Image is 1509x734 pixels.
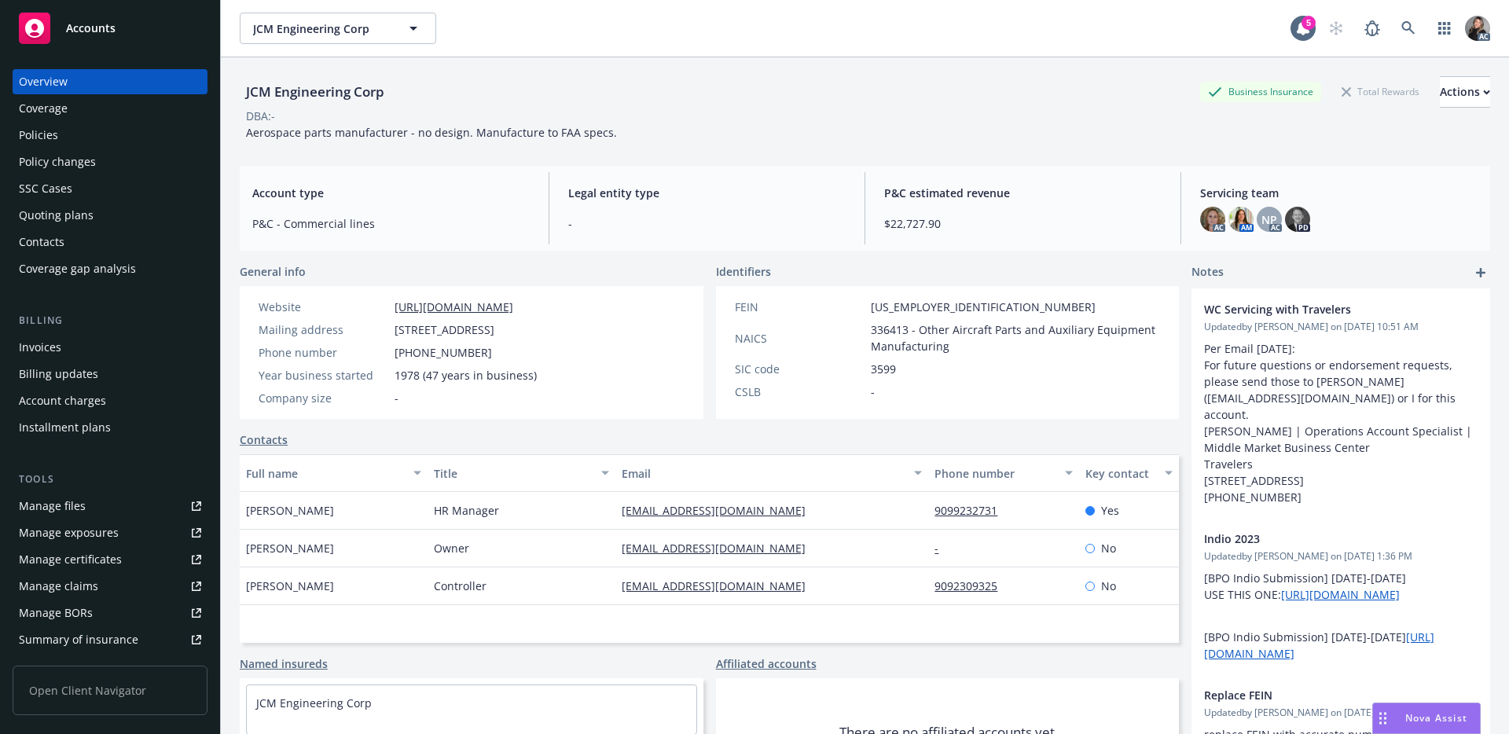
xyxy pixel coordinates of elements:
[1372,703,1481,734] button: Nova Assist
[1437,530,1456,549] a: edit
[1320,13,1352,44] a: Start snowing
[871,299,1096,315] span: [US_EMPLOYER_IDENTIFICATION_NUMBER]
[13,229,207,255] a: Contacts
[871,361,896,377] span: 3599
[934,541,951,556] a: -
[19,203,94,228] div: Quoting plans
[259,344,388,361] div: Phone number
[1261,211,1277,228] span: NP
[13,520,207,545] a: Manage exposures
[1228,207,1254,232] img: photo
[13,415,207,440] a: Installment plans
[66,22,116,35] span: Accounts
[1200,185,1478,201] span: Servicing team
[1204,530,1437,547] span: Indio 2023
[1204,706,1478,720] span: Updated by [PERSON_NAME] on [DATE] 1:09 PM
[1191,518,1490,674] div: Indio 2023Updatedby [PERSON_NAME] on [DATE] 1:36 PM[BPO Indio Submission] [DATE]-[DATE] USE THIS ...
[1101,502,1119,519] span: Yes
[1204,687,1437,703] span: Replace FEIN
[884,185,1162,201] span: P&C estimated revenue
[19,361,98,387] div: Billing updates
[1200,207,1225,232] img: photo
[13,256,207,281] a: Coverage gap analysis
[13,69,207,94] a: Overview
[735,330,865,347] div: NAICS
[1334,82,1427,101] div: Total Rewards
[13,149,207,174] a: Policy changes
[13,627,207,652] a: Summary of insurance
[13,361,207,387] a: Billing updates
[13,335,207,360] a: Invoices
[256,695,372,710] a: JCM Engineering Corp
[1357,13,1388,44] a: Report a Bug
[428,454,615,492] button: Title
[1191,263,1224,282] span: Notes
[735,384,865,400] div: CSLB
[1204,629,1478,662] p: [BPO Indio Submission] [DATE]-[DATE]
[1429,13,1460,44] a: Switch app
[19,176,72,201] div: SSC Cases
[19,229,64,255] div: Contacts
[735,361,865,377] div: SIC code
[1101,578,1116,594] span: No
[1471,263,1490,282] a: add
[934,465,1055,482] div: Phone number
[19,574,98,599] div: Manage claims
[246,540,334,556] span: [PERSON_NAME]
[434,465,592,482] div: Title
[13,494,207,519] a: Manage files
[928,454,1078,492] button: Phone number
[1459,687,1478,706] a: remove
[1440,76,1490,108] button: Actions
[19,96,68,121] div: Coverage
[1101,540,1116,556] span: No
[13,472,207,487] div: Tools
[253,20,389,37] span: JCM Engineering Corp
[1085,465,1155,482] div: Key contact
[246,125,617,140] span: Aerospace parts manufacturer - no design. Manufacture to FAA specs.
[1437,687,1456,706] a: edit
[13,574,207,599] a: Manage claims
[1459,530,1478,549] a: remove
[259,367,388,384] div: Year business started
[19,69,68,94] div: Overview
[1465,16,1490,41] img: photo
[568,185,846,201] span: Legal entity type
[19,415,111,440] div: Installment plans
[395,321,494,338] span: [STREET_ADDRESS]
[19,388,106,413] div: Account charges
[13,388,207,413] a: Account charges
[1191,288,1490,518] div: WC Servicing with TravelersUpdatedby [PERSON_NAME] on [DATE] 10:51 AMPer Email [DATE]: For future...
[13,313,207,328] div: Billing
[13,600,207,626] a: Manage BORs
[19,520,119,545] div: Manage exposures
[884,215,1162,232] span: $22,727.90
[1204,301,1437,317] span: WC Servicing with Travelers
[1440,77,1490,107] div: Actions
[19,123,58,148] div: Policies
[871,321,1161,354] span: 336413 - Other Aircraft Parts and Auxiliary Equipment Manufacturing
[246,502,334,519] span: [PERSON_NAME]
[19,256,136,281] div: Coverage gap analysis
[716,655,817,672] a: Affiliated accounts
[395,367,537,384] span: 1978 (47 years in business)
[716,263,771,280] span: Identifiers
[934,503,1010,518] a: 9099232731
[1079,454,1179,492] button: Key contact
[13,123,207,148] a: Policies
[1459,301,1478,320] a: remove
[395,299,513,314] a: [URL][DOMAIN_NAME]
[622,578,818,593] a: [EMAIL_ADDRESS][DOMAIN_NAME]
[252,185,530,201] span: Account type
[240,655,328,672] a: Named insureds
[1373,703,1393,733] div: Drag to move
[622,541,818,556] a: [EMAIL_ADDRESS][DOMAIN_NAME]
[240,263,306,280] span: General info
[735,299,865,315] div: FEIN
[1204,549,1478,563] span: Updated by [PERSON_NAME] on [DATE] 1:36 PM
[1285,207,1310,232] img: photo
[1200,82,1321,101] div: Business Insurance
[434,540,469,556] span: Owner
[1405,711,1467,725] span: Nova Assist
